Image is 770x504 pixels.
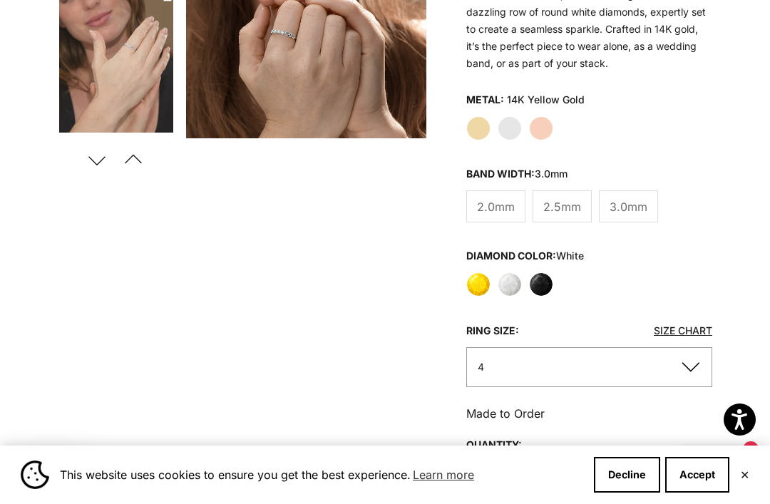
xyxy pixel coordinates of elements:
a: Learn more [411,464,476,485]
button: 4 [466,347,712,386]
img: Cookie banner [21,461,49,489]
a: Size Chart [654,324,712,336]
span: 3.0mm [610,197,647,216]
legend: Diamond Color: [466,245,584,267]
span: 2.0mm [477,197,515,216]
variant-option-value: 14K Yellow Gold [507,89,585,110]
button: Accept [665,457,729,493]
span: This website uses cookies to ensure you get the best experience. [60,464,582,485]
p: Made to Order [466,404,712,423]
legend: Ring size: [466,320,519,341]
legend: Quantity: [466,434,522,456]
button: Go to item 6 [58,138,175,282]
span: 2.5mm [543,197,581,216]
span: 4 [478,361,484,373]
button: Decline [594,457,660,493]
button: Close [740,470,749,479]
variant-option-value: white [556,250,584,262]
variant-option-value: 3.0mm [535,168,568,180]
legend: Band Width: [466,163,568,185]
legend: Metal: [466,89,504,110]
